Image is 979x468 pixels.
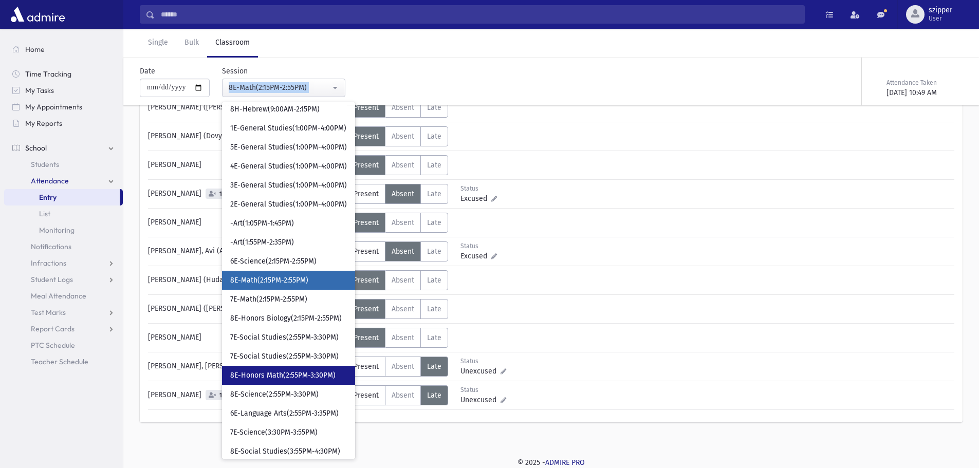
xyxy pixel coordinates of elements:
div: [PERSON_NAME], Avi (Avi) [143,241,347,261]
div: Status [460,184,506,193]
span: Late [427,305,441,313]
span: -Art(1:55PM-2:35PM) [230,237,294,248]
a: Monitoring [4,222,123,238]
div: AttTypes [347,126,448,146]
div: [DATE] 10:49 AM [886,87,960,98]
span: Late [427,218,441,227]
span: Absent [392,247,414,256]
span: 3E-General Studies(1:00PM-4:00PM) [230,180,347,191]
span: My Tasks [25,86,54,95]
div: 8E-Math(2:15PM-2:55PM) [229,82,330,93]
a: Teacher Schedule [4,353,123,370]
span: Excused [460,193,491,204]
div: [PERSON_NAME] [143,385,347,405]
span: Present [354,391,379,400]
span: Late [427,391,441,400]
span: My Appointments [25,102,82,111]
a: My Tasks [4,82,123,99]
span: Meal Attendance [31,291,86,301]
span: Late [427,103,441,112]
span: Absent [392,190,414,198]
div: [PERSON_NAME] [143,184,347,204]
span: 5E-General Studies(1:00PM-4:00PM) [230,142,347,153]
span: Present [354,218,379,227]
div: [PERSON_NAME] [143,328,347,348]
span: 7E-Science(3:30PM-3:55PM) [230,427,318,438]
div: AttTypes [347,357,448,377]
a: Attendance [4,173,123,189]
a: School [4,140,123,156]
a: Report Cards [4,321,123,337]
a: Meal Attendance [4,288,123,304]
span: User [929,14,952,23]
label: Date [140,66,155,77]
span: 7E-Math(2:15PM-2:55PM) [230,294,307,305]
span: Present [354,161,379,170]
input: Search [155,5,804,24]
span: 1E-General Studies(1:00PM-4:00PM) [230,123,346,134]
div: [PERSON_NAME], [PERSON_NAME] ([PERSON_NAME]) [143,357,347,377]
span: 8H-Hebrew(9:00AM-2:15PM) [230,104,320,115]
div: Status [460,241,506,251]
span: Late [427,161,441,170]
span: 7E-Social Studies(2:55PM-3:30PM) [230,332,339,343]
span: Attendance [31,176,69,185]
div: [PERSON_NAME] [143,213,347,233]
div: [PERSON_NAME] (Huda) [143,270,347,290]
a: Student Logs [4,271,123,288]
span: Present [354,333,379,342]
div: Status [460,385,506,395]
img: AdmirePro [8,4,67,25]
a: Entry [4,189,120,205]
span: School [25,143,47,153]
span: Late [427,362,441,371]
div: AttTypes [347,241,448,261]
div: [PERSON_NAME] [143,155,347,175]
span: PTC Schedule [31,341,75,350]
span: Absent [392,103,414,112]
span: Unexcused [460,366,501,377]
span: Absent [392,362,414,371]
a: List [4,205,123,222]
div: AttTypes [347,155,448,175]
a: Single [140,29,176,58]
a: My Reports [4,115,123,132]
span: 6E-Language Arts(2:55PM-3:35PM) [230,408,339,419]
span: 8E-Honors Biology(2:15PM-2:55PM) [230,313,342,324]
span: Student Logs [31,275,73,284]
span: Present [354,247,379,256]
label: Session [222,66,248,77]
span: Absent [392,161,414,170]
span: Present [354,305,379,313]
span: Absent [392,132,414,141]
div: [PERSON_NAME] ([PERSON_NAME]) [143,299,347,319]
div: AttTypes [347,270,448,290]
span: Test Marks [31,308,66,317]
span: 8E-Social Studies(3:55PM-4:30PM) [230,446,340,457]
span: Infractions [31,258,66,268]
span: Present [354,103,379,112]
span: Entry [39,193,57,202]
a: Bulk [176,29,207,58]
span: Notifications [31,242,71,251]
div: Status [460,357,506,366]
span: List [39,209,50,218]
span: Present [354,276,379,285]
div: © 2025 - [140,457,963,468]
span: Absent [392,391,414,400]
span: Absent [392,305,414,313]
div: AttTypes [347,184,448,204]
span: Time Tracking [25,69,71,79]
span: Absent [392,218,414,227]
span: 4E-General Studies(1:00PM-4:00PM) [230,161,347,172]
span: Unexcused [460,395,501,405]
span: Monitoring [39,226,75,235]
span: -Art(1:05PM-1:45PM) [230,218,294,229]
span: 6E-Science(2:15PM-2:55PM) [230,256,317,267]
span: 1 [217,191,224,197]
span: Present [354,362,379,371]
a: Students [4,156,123,173]
span: Present [354,190,379,198]
span: 8E-Honors Math(2:55PM-3:30PM) [230,370,336,381]
span: 2E-General Studies(1:00PM-4:00PM) [230,199,347,210]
